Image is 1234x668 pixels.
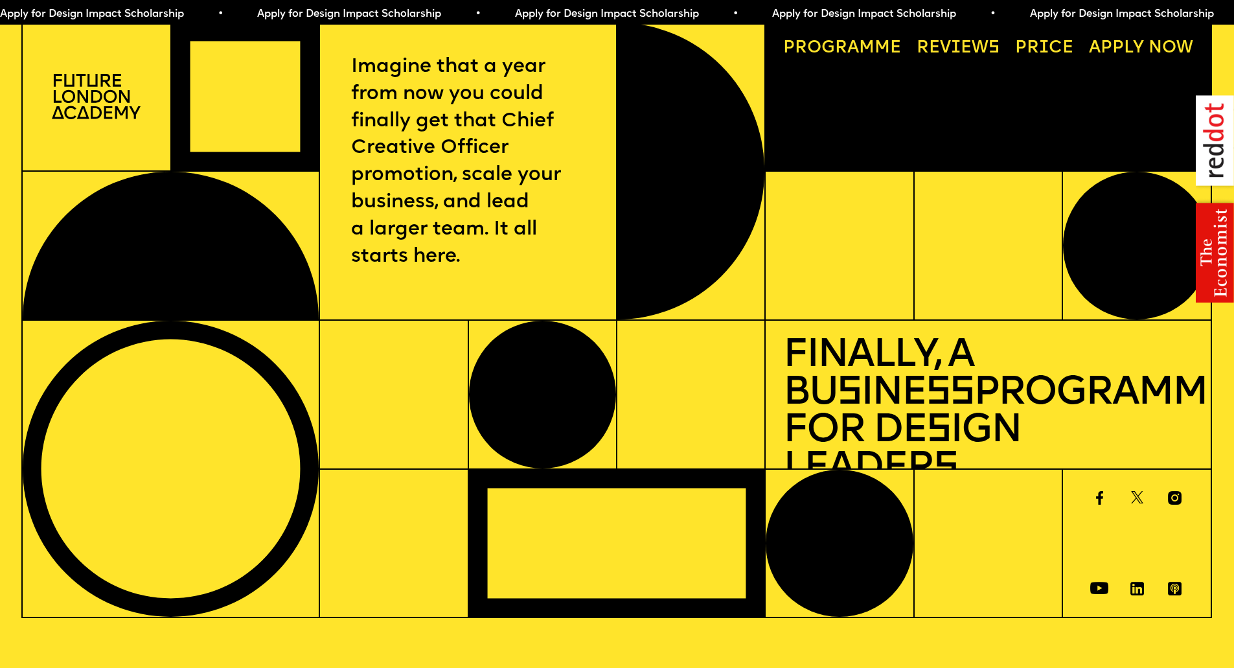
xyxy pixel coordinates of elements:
span: • [474,9,480,19]
span: • [216,9,222,19]
span: A [1089,40,1101,57]
a: Apply now [1080,31,1202,65]
a: Programme [775,31,909,65]
span: s [837,374,861,413]
span: • [731,9,737,19]
a: Reviews [908,31,1008,65]
p: Imagine that a year from now you could finally get that Chief Creative Officer promotion, scale y... [351,54,586,271]
span: s [933,449,957,489]
span: a [847,40,859,57]
a: Price [1007,31,1082,65]
span: • [989,9,995,19]
h1: Finally, a Bu ine Programme for De ign Leader [783,338,1194,488]
span: s [926,411,950,451]
span: ss [926,374,974,413]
